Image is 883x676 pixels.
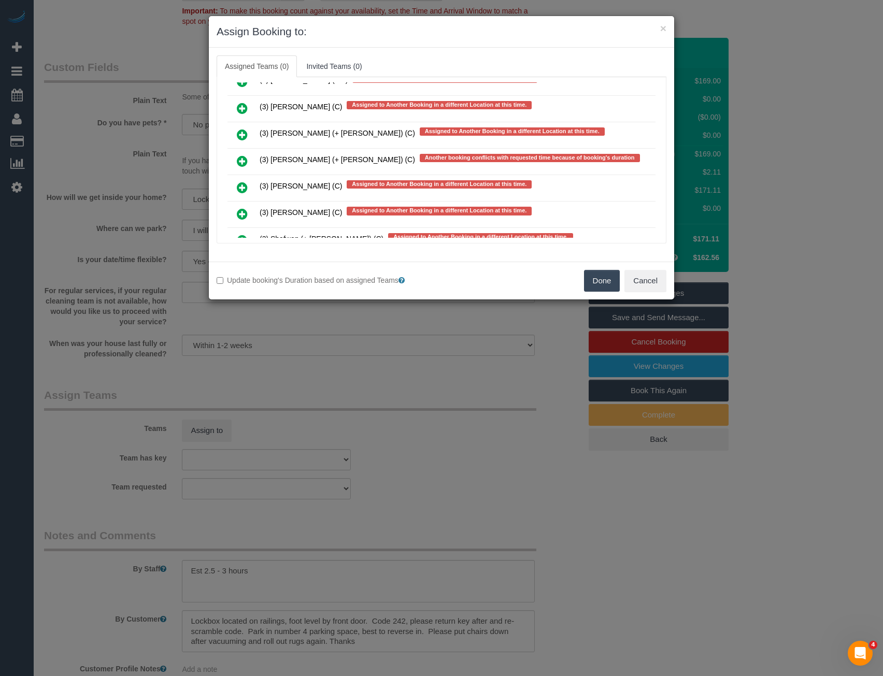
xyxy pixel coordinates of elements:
h3: Assign Booking to: [217,24,666,39]
span: (3) [PERSON_NAME] (CG) [260,76,348,84]
span: (3) Shafwan (+ [PERSON_NAME]) (C) [260,235,383,243]
span: Assigned to Another Booking in a different Location at this time. [388,233,573,241]
label: Update booking's Duration based on assigned Teams [217,275,434,285]
span: Assigned to Another Booking in a different Location at this time. [347,207,532,215]
button: Cancel [624,270,666,292]
span: (3) [PERSON_NAME] (+ [PERSON_NAME]) (C) [260,155,415,164]
span: 4 [869,641,877,649]
span: Assigned to Another Booking in a different Location at this time. [420,127,605,136]
span: Assigned to Another Booking in a different Location at this time. [347,101,532,109]
span: (3) [PERSON_NAME] (C) [260,182,342,190]
span: Another booking conflicts with requested time because of booking's duration [420,154,640,162]
span: (3) [PERSON_NAME] (C) [260,209,342,217]
iframe: Intercom live chat [848,641,873,666]
a: Invited Teams (0) [298,55,370,77]
button: Done [584,270,620,292]
button: × [660,23,666,34]
span: (3) [PERSON_NAME] (+ [PERSON_NAME]) (C) [260,129,415,137]
span: Assigned to Another Booking in a different Location at this time. [347,180,532,189]
input: Update booking's Duration based on assigned Teams [217,277,223,284]
a: Assigned Teams (0) [217,55,297,77]
span: (3) [PERSON_NAME] (C) [260,103,342,111]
